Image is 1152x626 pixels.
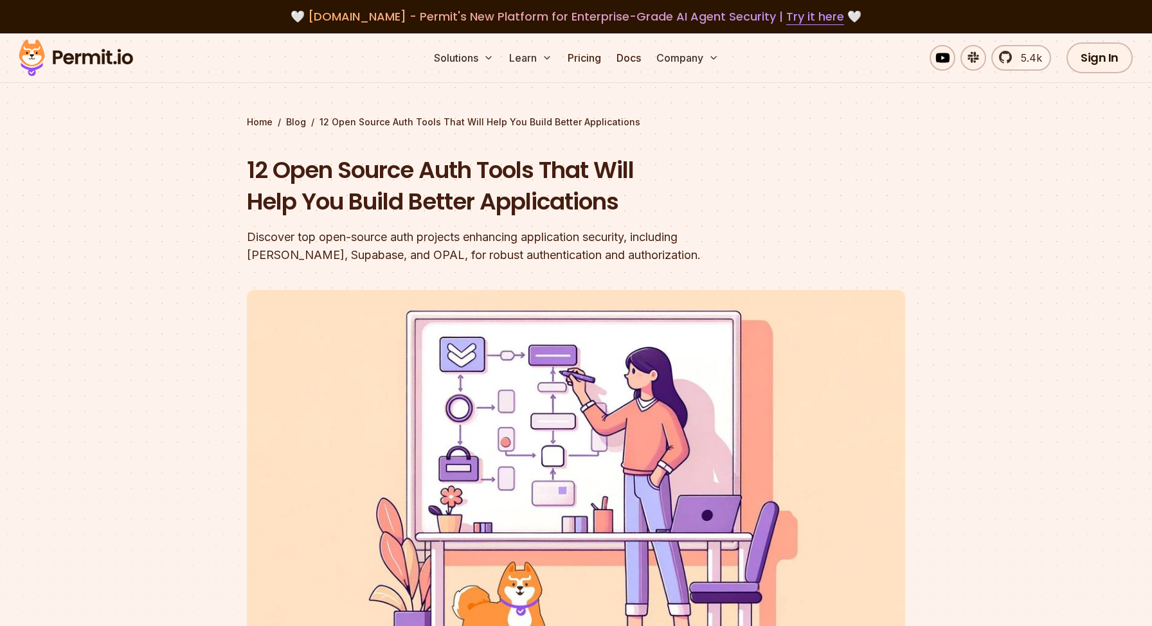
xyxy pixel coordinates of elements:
[504,45,557,71] button: Learn
[286,116,306,129] a: Blog
[651,45,724,71] button: Company
[247,228,741,264] div: Discover top open-source auth projects enhancing application security, including [PERSON_NAME], S...
[308,8,844,24] span: [DOMAIN_NAME] - Permit's New Platform for Enterprise-Grade AI Agent Security |
[429,45,499,71] button: Solutions
[247,116,273,129] a: Home
[247,116,905,129] div: / /
[991,45,1051,71] a: 5.4k
[786,8,844,25] a: Try it here
[13,36,139,80] img: Permit logo
[562,45,606,71] a: Pricing
[31,8,1121,26] div: 🤍 🤍
[1066,42,1133,73] a: Sign In
[1013,50,1042,66] span: 5.4k
[611,45,646,71] a: Docs
[247,154,741,218] h1: 12 Open Source Auth Tools That Will Help You Build Better Applications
